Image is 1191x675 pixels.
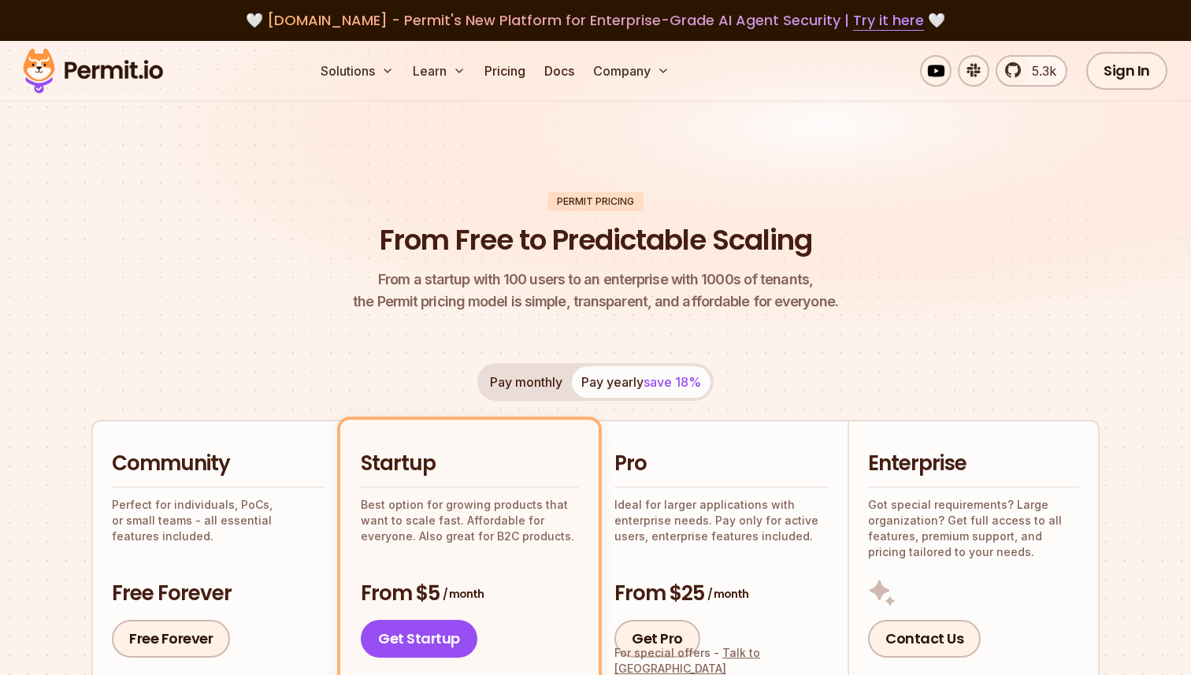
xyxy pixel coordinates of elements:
[38,9,1153,32] div: 🤍 🤍
[112,620,230,658] a: Free Forever
[353,269,838,313] p: the Permit pricing model is simple, transparent, and affordable for everyone.
[614,497,829,544] p: Ideal for larger applications with enterprise needs. Pay only for active users, enterprise featur...
[538,55,581,87] a: Docs
[707,586,748,602] span: / month
[361,580,578,608] h3: From $5
[361,497,578,544] p: Best option for growing products that want to scale fast. Affordable for everyone. Also great for...
[996,55,1067,87] a: 5.3k
[868,620,981,658] a: Contact Us
[406,55,472,87] button: Learn
[1022,61,1056,80] span: 5.3k
[267,10,924,30] span: [DOMAIN_NAME] - Permit's New Platform for Enterprise-Grade AI Agent Security |
[16,44,170,98] img: Permit logo
[1086,52,1167,90] a: Sign In
[112,450,325,478] h2: Community
[478,55,532,87] a: Pricing
[443,586,484,602] span: / month
[361,620,477,658] a: Get Startup
[112,580,325,608] h3: Free Forever
[614,580,829,608] h3: From $25
[314,55,400,87] button: Solutions
[868,450,1079,478] h2: Enterprise
[614,620,700,658] a: Get Pro
[868,497,1079,560] p: Got special requirements? Large organization? Get full access to all features, premium support, a...
[480,366,572,398] button: Pay monthly
[353,269,838,291] span: From a startup with 100 users to an enterprise with 1000s of tenants,
[853,10,924,31] a: Try it here
[112,497,325,544] p: Perfect for individuals, PoCs, or small teams - all essential features included.
[614,450,829,478] h2: Pro
[361,450,578,478] h2: Startup
[587,55,676,87] button: Company
[547,192,644,211] div: Permit Pricing
[380,221,812,260] h1: From Free to Predictable Scaling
